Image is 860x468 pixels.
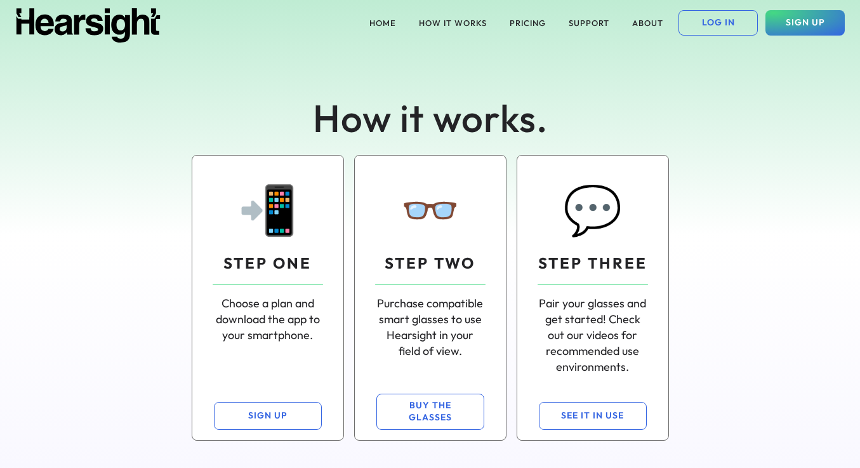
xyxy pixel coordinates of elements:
button: SIGN UP [765,10,845,36]
div: Purchase compatible smart glasses to use Hearsight in your field of view. [375,295,486,359]
div: 💬 [563,176,623,243]
img: Hearsight logo [15,8,161,43]
div: Pair your glasses and get started! Check out our videos for recommended use environments. [538,295,648,375]
button: SIGN UP [214,402,322,430]
button: HOME [362,10,404,36]
button: PRICING [502,10,553,36]
div: STEP TWO [385,253,475,274]
button: HOW IT WORKS [411,10,494,36]
div: STEP THREE [538,253,647,274]
button: SUPPORT [561,10,617,36]
button: ABOUT [625,10,671,36]
button: BUY THE GLASSES [376,394,484,430]
div: How it works. [240,91,621,145]
div: 📲 [238,176,298,243]
div: Choose a plan and download the app to your smartphone. [213,295,323,344]
button: SEE IT IN USE [539,402,647,430]
div: 👓 [400,176,460,243]
div: STEP ONE [223,253,312,274]
button: LOG IN [678,10,758,36]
